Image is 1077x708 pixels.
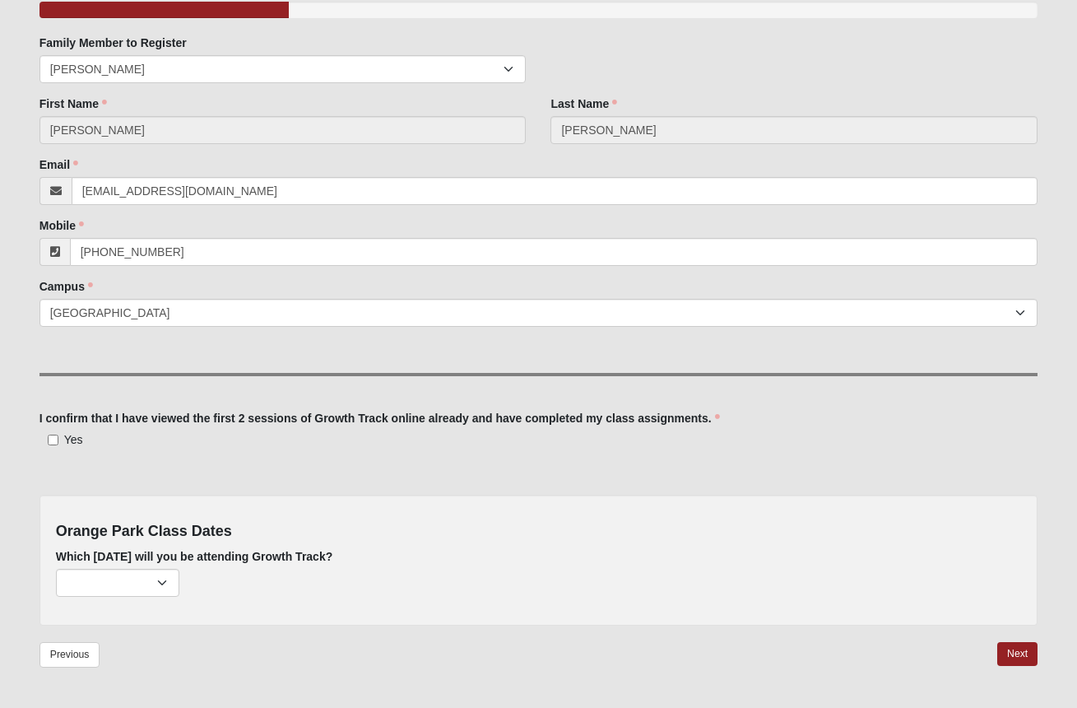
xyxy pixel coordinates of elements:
[550,95,617,112] label: Last Name
[39,410,720,426] label: I confirm that I have viewed the first 2 sessions of Growth Track online already and have complet...
[56,548,333,565] label: Which [DATE] will you be attending Growth Track?
[39,278,93,295] label: Campus
[56,523,1022,541] h4: Orange Park Class Dates
[39,35,187,51] label: Family Member to Register
[39,95,107,112] label: First Name
[64,433,83,446] span: Yes
[48,435,58,445] input: Yes
[997,642,1038,666] a: Next
[39,156,78,173] label: Email
[39,642,100,668] a: Previous
[39,217,84,234] label: Mobile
